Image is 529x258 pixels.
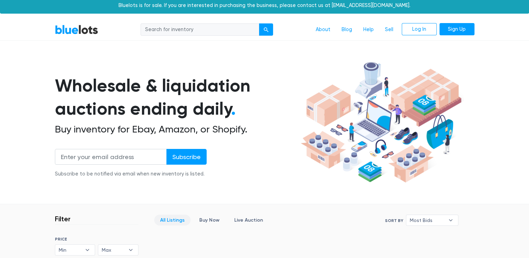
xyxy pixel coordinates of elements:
b: ▾ [123,245,138,255]
h6: PRICE [55,237,138,242]
h3: Filter [55,215,71,223]
span: . [231,98,236,119]
a: Sell [379,23,399,36]
span: Min [59,245,82,255]
a: Live Auction [228,215,269,225]
input: Subscribe [166,149,207,165]
a: About [310,23,336,36]
label: Sort By [385,217,403,224]
a: Buy Now [193,215,226,225]
a: Help [358,23,379,36]
b: ▾ [80,245,95,255]
a: Log In [402,23,437,36]
input: Enter your email address [55,149,167,165]
a: BlueLots [55,24,98,35]
span: Most Bids [410,215,445,225]
a: Sign Up [439,23,474,36]
a: All Listings [154,215,191,225]
h1: Wholesale & liquidation auctions ending daily [55,74,298,121]
h2: Buy inventory for Ebay, Amazon, or Shopify. [55,123,298,135]
b: ▾ [443,215,458,225]
input: Search for inventory [141,23,259,36]
img: hero-ee84e7d0318cb26816c560f6b4441b76977f77a177738b4e94f68c95b2b83dbb.png [298,59,464,186]
span: Max [102,245,125,255]
div: Subscribe to be notified via email when new inventory is listed. [55,170,207,178]
a: Blog [336,23,358,36]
